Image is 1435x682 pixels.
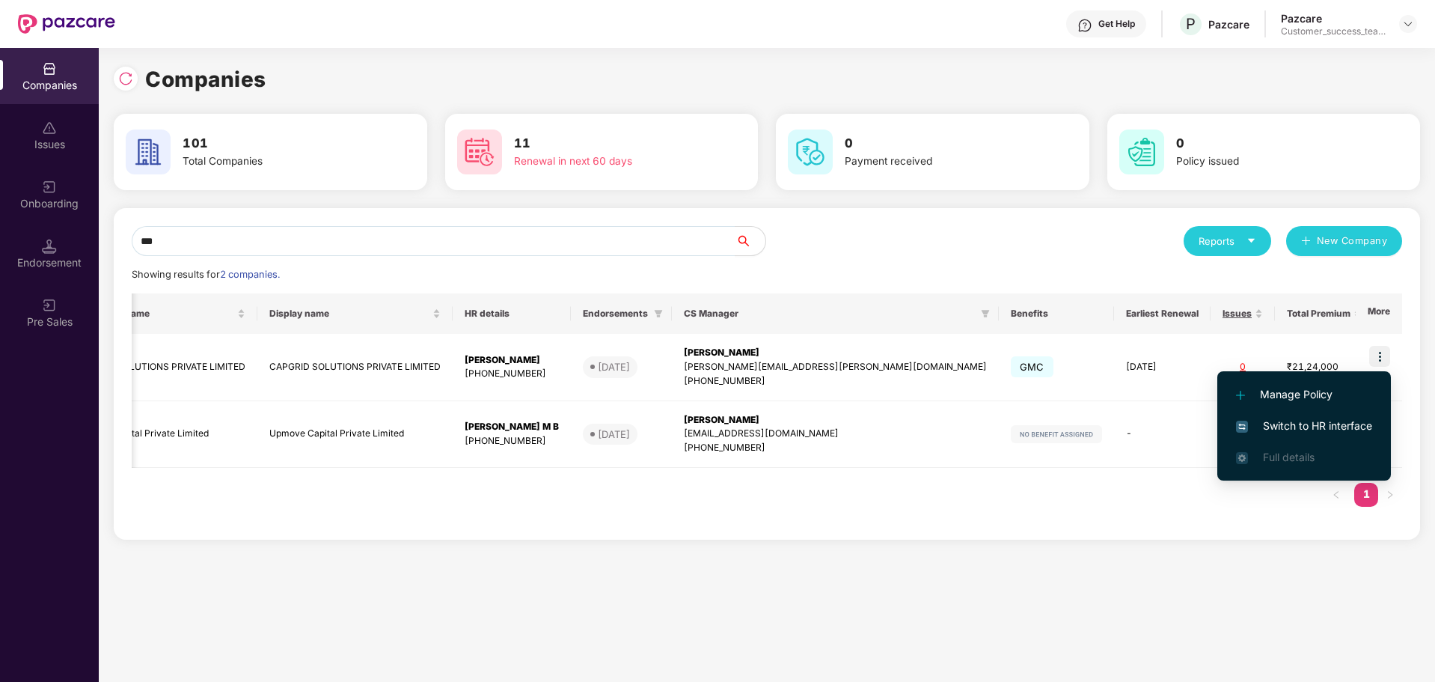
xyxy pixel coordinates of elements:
span: left [1332,490,1341,499]
span: filter [978,305,993,323]
li: 1 [1354,483,1378,507]
img: svg+xml;base64,PHN2ZyB3aWR0aD0iMjAiIGhlaWdodD0iMjAiIHZpZXdCb3g9IjAgMCAyMCAyMCIgZmlsbD0ibm9uZSIgeG... [42,180,57,195]
div: [PHONE_NUMBER] [465,367,559,381]
div: Total Companies [183,153,371,170]
img: svg+xml;base64,PHN2ZyBpZD0iQ29tcGFuaWVzIiB4bWxucz0iaHR0cDovL3d3dy53My5vcmcvMjAwMC9zdmciIHdpZHRoPS... [42,61,57,76]
td: [DATE] [1114,334,1211,401]
th: More [1356,293,1402,334]
th: Total Premium [1275,293,1374,334]
img: svg+xml;base64,PHN2ZyBpZD0iRHJvcGRvd24tMzJ4MzIiIHhtbG5zPSJodHRwOi8vd3d3LnczLm9yZy8yMDAwL3N2ZyIgd2... [1402,18,1414,30]
span: right [1386,490,1395,499]
div: Pazcare [1208,17,1249,31]
span: Full details [1263,451,1315,463]
td: CAPGRID SOLUTIONS PRIVATE LIMITED [257,334,453,401]
span: Registered name [74,308,234,320]
div: [PHONE_NUMBER] [465,434,559,448]
h3: 11 [514,134,703,153]
td: Upmove Capital Private Limited [62,401,257,469]
div: ₹21,24,000 [1287,360,1362,374]
div: Payment received [845,153,1033,170]
th: Earliest Renewal [1114,293,1211,334]
div: Reports [1199,234,1256,249]
span: Endorsements [583,308,648,320]
span: 2 companies. [220,269,280,280]
td: - [1114,401,1211,469]
img: New Pazcare Logo [18,14,115,34]
div: [EMAIL_ADDRESS][DOMAIN_NAME] [684,427,987,441]
div: [DATE] [598,359,630,374]
span: Showing results for [132,269,280,280]
th: Registered name [62,293,257,334]
span: plus [1301,236,1311,248]
img: svg+xml;base64,PHN2ZyB3aWR0aD0iMjAiIGhlaWdodD0iMjAiIHZpZXdCb3g9IjAgMCAyMCAyMCIgZmlsbD0ibm9uZSIgeG... [42,298,57,313]
h3: 0 [1176,134,1365,153]
button: search [735,226,766,256]
h1: Companies [145,63,266,96]
img: svg+xml;base64,PHN2ZyB4bWxucz0iaHR0cDovL3d3dy53My5vcmcvMjAwMC9zdmciIHdpZHRoPSIxNi4zNjMiIGhlaWdodD... [1236,452,1248,464]
img: svg+xml;base64,PHN2ZyB3aWR0aD0iMTQuNSIgaGVpZ2h0PSIxNC41IiB2aWV3Qm94PSIwIDAgMTYgMTYiIGZpbGw9Im5vbm... [42,239,57,254]
div: [DATE] [598,427,630,442]
div: Pazcare [1281,11,1386,25]
span: Switch to HR interface [1236,418,1372,434]
div: [PERSON_NAME] [684,413,987,427]
img: svg+xml;base64,PHN2ZyB4bWxucz0iaHR0cDovL3d3dy53My5vcmcvMjAwMC9zdmciIHdpZHRoPSI2MCIgaGVpZ2h0PSI2MC... [1119,130,1164,174]
img: svg+xml;base64,PHN2ZyB4bWxucz0iaHR0cDovL3d3dy53My5vcmcvMjAwMC9zdmciIHdpZHRoPSI2MCIgaGVpZ2h0PSI2MC... [457,130,502,174]
img: svg+xml;base64,PHN2ZyBpZD0iSGVscC0zMngzMiIgeG1sbnM9Imh0dHA6Ly93d3cudzMub3JnLzIwMDAvc3ZnIiB3aWR0aD... [1077,18,1092,33]
td: Upmove Capital Private Limited [257,401,453,469]
div: Get Help [1098,18,1135,30]
button: plusNew Company [1286,226,1402,256]
span: Manage Policy [1236,386,1372,403]
span: CS Manager [684,308,975,320]
img: svg+xml;base64,PHN2ZyB4bWxucz0iaHR0cDovL3d3dy53My5vcmcvMjAwMC9zdmciIHdpZHRoPSIxMjIiIGhlaWdodD0iMj... [1011,425,1102,443]
img: svg+xml;base64,PHN2ZyB4bWxucz0iaHR0cDovL3d3dy53My5vcmcvMjAwMC9zdmciIHdpZHRoPSIxNiIgaGVpZ2h0PSIxNi... [1236,421,1248,433]
span: New Company [1317,234,1388,249]
span: Total Premium [1287,308,1350,320]
div: [PHONE_NUMBER] [684,374,987,389]
img: svg+xml;base64,PHN2ZyBpZD0iSXNzdWVzX2Rpc2FibGVkIiB4bWxucz0iaHR0cDovL3d3dy53My5vcmcvMjAwMC9zdmciIH... [42,121,57,136]
span: search [735,235,765,247]
div: 0 [1223,360,1263,374]
div: Customer_success_team_lead [1281,25,1386,37]
button: right [1378,483,1402,507]
img: svg+xml;base64,PHN2ZyBpZD0iUmVsb2FkLTMyeDMyIiB4bWxucz0iaHR0cDovL3d3dy53My5vcmcvMjAwMC9zdmciIHdpZH... [118,71,133,86]
span: filter [981,309,990,318]
div: [PERSON_NAME][EMAIL_ADDRESS][PERSON_NAME][DOMAIN_NAME] [684,360,987,374]
th: Issues [1211,293,1275,334]
a: 1 [1354,483,1378,505]
img: svg+xml;base64,PHN2ZyB4bWxucz0iaHR0cDovL3d3dy53My5vcmcvMjAwMC9zdmciIHdpZHRoPSI2MCIgaGVpZ2h0PSI2MC... [126,130,171,174]
img: icon [1369,346,1390,367]
h3: 0 [845,134,1033,153]
img: svg+xml;base64,PHN2ZyB4bWxucz0iaHR0cDovL3d3dy53My5vcmcvMjAwMC9zdmciIHdpZHRoPSI2MCIgaGVpZ2h0PSI2MC... [788,130,833,174]
span: Display name [269,308,429,320]
span: Issues [1223,308,1252,320]
li: Next Page [1378,483,1402,507]
button: left [1324,483,1348,507]
h3: 101 [183,134,371,153]
div: Renewal in next 60 days [514,153,703,170]
li: Previous Page [1324,483,1348,507]
span: GMC [1011,356,1053,377]
img: svg+xml;base64,PHN2ZyB4bWxucz0iaHR0cDovL3d3dy53My5vcmcvMjAwMC9zdmciIHdpZHRoPSIxMi4yMDEiIGhlaWdodD... [1236,391,1245,400]
div: [PERSON_NAME] [465,353,559,368]
th: HR details [453,293,571,334]
td: CAPGRID SOLUTIONS PRIVATE LIMITED [62,334,257,401]
div: [PERSON_NAME] [684,346,987,360]
th: Display name [257,293,453,334]
span: P [1186,15,1196,33]
span: filter [651,305,666,323]
div: Policy issued [1176,153,1365,170]
span: caret-down [1246,236,1256,246]
div: [PHONE_NUMBER] [684,441,987,455]
th: Benefits [999,293,1114,334]
div: [PERSON_NAME] M B [465,420,559,434]
span: filter [654,309,663,318]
